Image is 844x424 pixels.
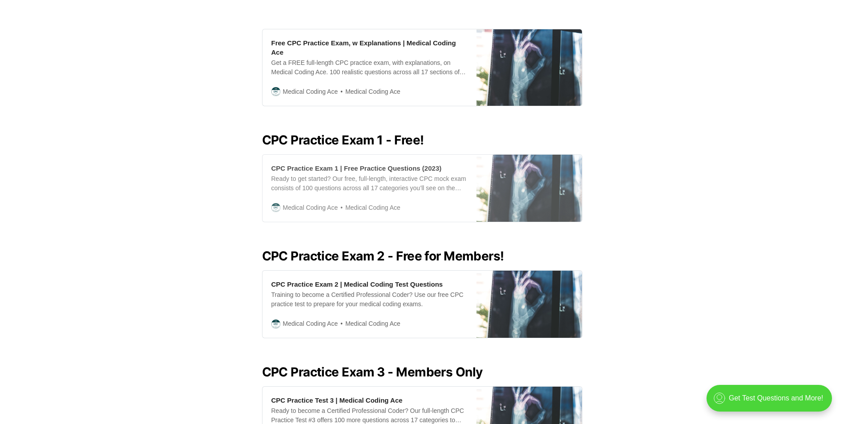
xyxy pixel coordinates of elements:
[271,164,442,173] div: CPC Practice Exam 1 | Free Practice Questions (2023)
[338,203,400,213] span: Medical Coding Ace
[271,58,468,77] div: Get a FREE full-length CPC practice exam, with explanations, on Medical Coding Ace. 100 realistic...
[283,319,338,328] span: Medical Coding Ace
[283,203,338,212] span: Medical Coding Ace
[271,396,403,405] div: CPC Practice Test 3 | Medical Coding Ace
[338,319,400,329] span: Medical Coding Ace
[262,270,582,338] a: CPC Practice Exam 2 | Medical Coding Test QuestionsTraining to become a Certified Professional Co...
[271,38,468,57] div: Free CPC Practice Exam, w Explanations | Medical Coding Ace
[283,87,338,96] span: Medical Coding Ace
[262,133,582,147] h2: CPC Practice Exam 1 - Free!
[271,290,468,309] div: Training to become a Certified Professional Coder? Use our free CPC practice test to prepare for ...
[262,249,582,263] h2: CPC Practice Exam 2 - Free for Members!
[271,280,443,289] div: CPC Practice Exam 2 | Medical Coding Test Questions
[262,154,582,222] a: CPC Practice Exam 1 | Free Practice Questions (2023)Ready to get started? Our free, full-length, ...
[338,87,400,97] span: Medical Coding Ace
[262,365,582,379] h2: CPC Practice Exam 3 - Members Only
[262,29,582,106] a: Free CPC Practice Exam, w Explanations | Medical Coding AceGet a FREE full-length CPC practice ex...
[699,380,844,424] iframe: portal-trigger
[271,174,468,193] div: Ready to get started? Our free, full-length, interactive CPC mock exam consists of 100 questions ...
